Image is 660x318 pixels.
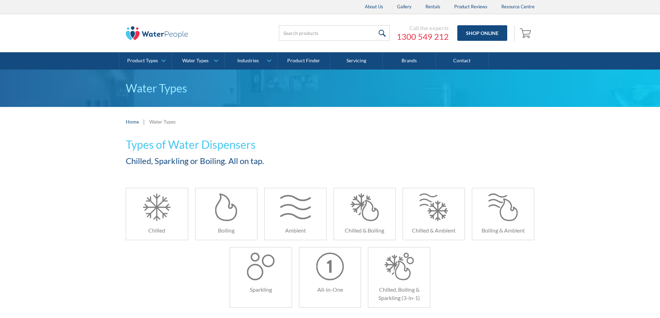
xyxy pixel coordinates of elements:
[142,117,146,126] div: |
[397,31,449,42] a: 1300 549 212
[149,118,176,125] div: Water Types
[334,188,396,240] a: Chilled & Boiling
[195,226,257,235] h6: Boiling
[126,226,188,235] h6: Chilled
[126,80,535,97] p: Water Types
[172,52,224,70] a: Water Types
[230,285,292,294] h6: Sparkling
[368,285,430,302] h6: Chilled, Boiling & Sparkling (3-in-1)
[472,188,534,240] a: Boiling & Ambient
[195,188,257,240] a: Boiling
[127,58,158,64] div: Product Types
[237,58,259,64] div: Industries
[518,25,535,42] a: Open empty cart
[334,226,396,235] h6: Chilled & Boiling
[397,25,449,31] div: Call the experts
[368,247,430,308] a: Chilled, Boiling & Sparkling (3-in-1)
[383,52,435,70] a: Brands
[330,52,383,70] a: Servicing
[520,27,533,38] img: shopping cart
[403,226,465,235] h6: Chilled & Ambient
[126,155,396,167] h2: Chilled, Sparkling or Boiling. All on tap.
[126,26,188,40] img: The Water People
[264,188,327,240] a: Ambient
[472,226,534,235] h6: Boiling & Ambient
[119,52,171,70] a: Product Types
[126,136,396,153] h1: Types of Water Dispensers
[299,247,361,308] a: All-in-One
[126,118,139,125] a: Home
[182,58,209,64] div: Water Types
[126,188,188,240] a: Chilled
[299,285,361,294] h6: All-in-One
[265,226,326,235] h6: Ambient
[436,52,489,70] a: Contact
[230,247,292,308] a: Sparkling
[403,188,465,240] a: Chilled & Ambient
[225,52,277,70] a: Industries
[279,25,390,41] input: Search products
[457,25,507,41] a: Shop Online
[278,52,330,70] a: Product Finder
